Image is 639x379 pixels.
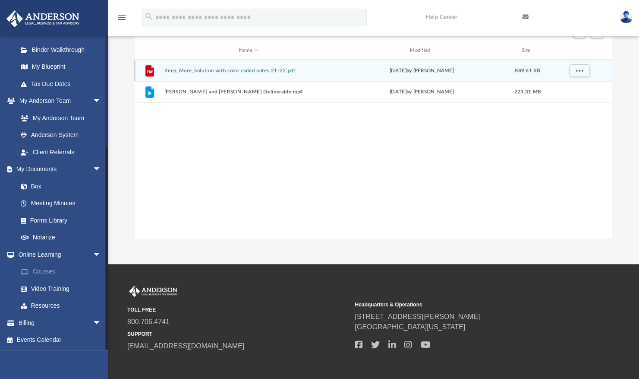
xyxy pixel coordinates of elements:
[164,68,333,73] button: Keep_More_Solution with color coded notes 21-22.pdf
[127,306,349,314] small: TOLL FREE
[569,64,589,77] button: More options
[12,127,110,144] a: Anderson System
[12,297,114,315] a: Resources
[6,246,114,263] a: Online Learningarrow_drop_down
[355,323,465,331] a: [GEOGRAPHIC_DATA][US_STATE]
[515,68,540,73] span: 889.61 KB
[12,143,110,161] a: Client Referrals
[6,331,114,349] a: Events Calendar
[93,92,110,110] span: arrow_drop_down
[127,286,179,297] img: Anderson Advisors Platinum Portal
[337,88,506,96] div: [DATE] by [PERSON_NAME]
[93,314,110,332] span: arrow_drop_down
[12,229,110,246] a: Notarize
[548,47,609,54] div: id
[127,342,244,350] a: [EMAIL_ADDRESS][DOMAIN_NAME]
[12,263,114,280] a: Courses
[12,280,110,297] a: Video Training
[93,246,110,264] span: arrow_drop_down
[127,318,170,325] a: 800.706.4741
[12,75,114,92] a: Tax Due Dates
[93,161,110,178] span: arrow_drop_down
[12,58,110,76] a: My Blueprint
[4,10,82,27] img: Anderson Advisors Platinum Portal
[355,301,576,309] small: Headquarters & Operations
[337,67,506,74] div: [DATE] by [PERSON_NAME]
[6,314,114,331] a: Billingarrow_drop_down
[116,12,127,22] i: menu
[12,212,106,229] a: Forms Library
[6,92,110,110] a: My Anderson Teamarrow_drop_down
[6,161,110,178] a: My Documentsarrow_drop_down
[12,41,114,58] a: Binder Walkthrough
[138,47,160,54] div: id
[116,16,127,22] a: menu
[144,12,154,21] i: search
[337,47,507,54] div: Modified
[135,60,613,239] div: grid
[355,313,480,320] a: [STREET_ADDRESS][PERSON_NAME]
[127,330,349,338] small: SUPPORT
[12,195,110,212] a: Meeting Minutes
[12,109,106,127] a: My Anderson Team
[164,47,333,54] div: Name
[510,47,545,54] div: Size
[514,89,540,94] span: 223.31 MB
[12,178,106,195] a: Box
[164,89,333,95] button: [PERSON_NAME] and [PERSON_NAME] Deliverable.mp4
[620,11,633,23] img: User Pic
